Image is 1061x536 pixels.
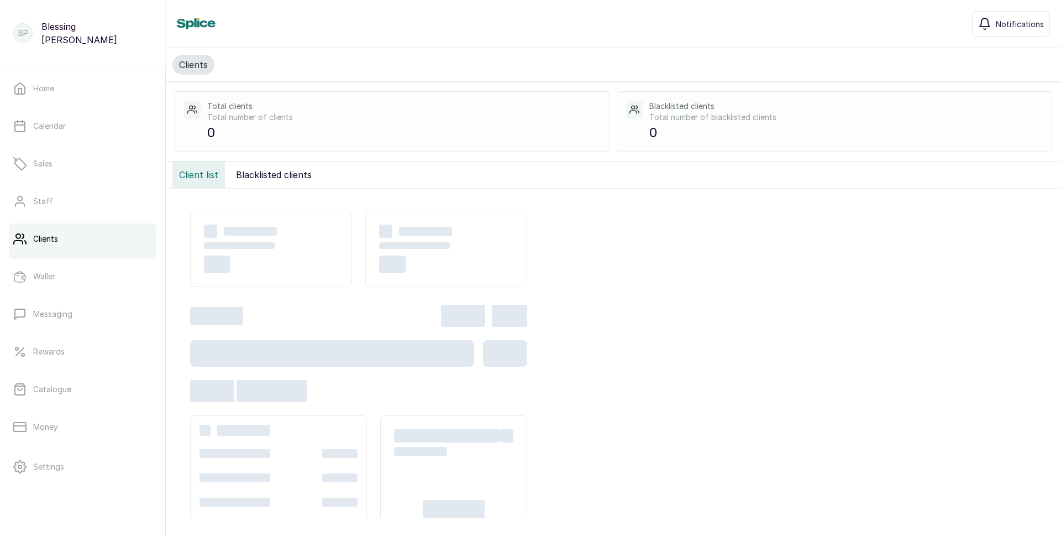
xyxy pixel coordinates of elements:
p: Sales [33,158,52,169]
button: Notifications [972,11,1050,37]
p: Blacklisted clients [649,101,1043,112]
p: BP [18,28,28,39]
a: Calendar [9,111,156,142]
a: Messaging [9,299,156,330]
button: Clients [172,55,214,75]
a: Staff [9,186,156,217]
a: Support [9,489,156,520]
p: Catalogue [33,384,71,395]
p: Home [33,83,54,94]
span: Notifications [996,18,1044,30]
p: 0 [649,123,1043,143]
p: Staff [33,196,53,207]
p: Total number of blacklisted clients [649,112,1043,123]
p: Rewards [33,346,65,357]
a: Money [9,412,156,443]
p: Wallet [33,271,56,282]
button: Blacklisted clients [229,162,318,188]
a: Settings [9,451,156,482]
p: Total clients [207,101,601,112]
a: Wallet [9,261,156,292]
p: Clients [33,233,58,244]
a: Catalogue [9,374,156,405]
p: Blessing [PERSON_NAME] [41,20,152,46]
p: Messaging [33,309,72,320]
p: Total number of clients [207,112,601,123]
p: 0 [207,123,601,143]
p: Money [33,421,58,433]
a: Clients [9,223,156,254]
p: Settings [33,461,64,472]
a: Home [9,73,156,104]
button: Client list [172,162,225,188]
a: Sales [9,148,156,179]
p: Calendar [33,121,66,132]
a: Rewards [9,336,156,367]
